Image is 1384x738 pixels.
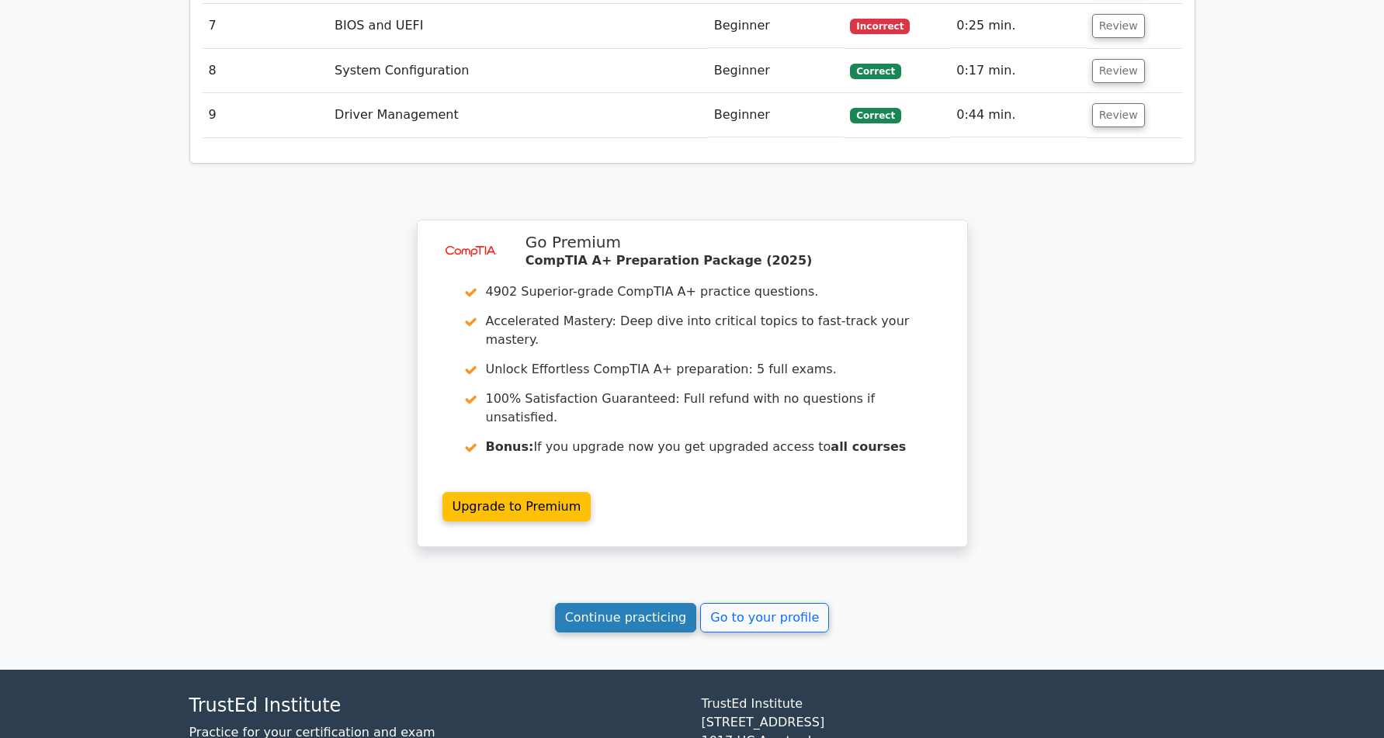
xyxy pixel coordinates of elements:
h4: TrustEd Institute [189,695,683,717]
span: Correct [850,64,900,79]
td: Beginner [708,49,845,93]
span: Correct [850,108,900,123]
a: Continue practicing [555,603,697,632]
span: Incorrect [850,19,910,34]
button: Review [1092,103,1145,127]
td: 0:25 min. [950,4,1085,48]
td: 0:44 min. [950,93,1085,137]
td: BIOS and UEFI [328,4,708,48]
button: Review [1092,59,1145,83]
td: Driver Management [328,93,708,137]
a: Upgrade to Premium [442,492,591,521]
td: Beginner [708,4,845,48]
td: 8 [203,49,329,93]
td: 9 [203,93,329,137]
button: Review [1092,14,1145,38]
td: Beginner [708,93,845,137]
a: Go to your profile [700,603,829,632]
td: 0:17 min. [950,49,1085,93]
td: System Configuration [328,49,708,93]
td: 7 [203,4,329,48]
